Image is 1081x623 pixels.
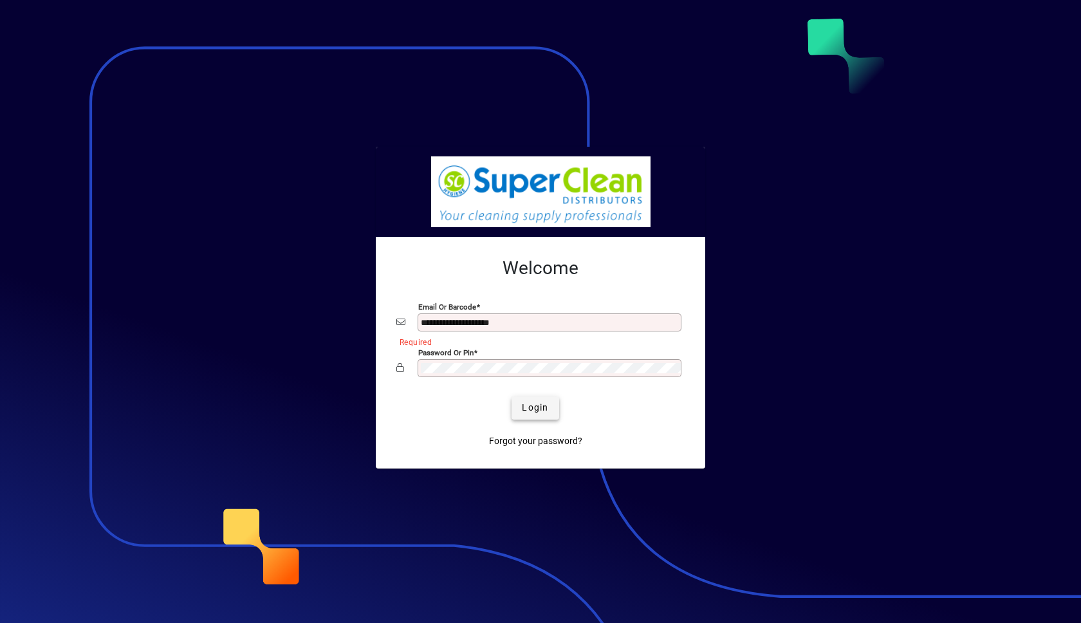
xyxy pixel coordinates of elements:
[522,401,548,414] span: Login
[489,434,582,448] span: Forgot your password?
[396,257,685,279] h2: Welcome
[484,430,587,453] a: Forgot your password?
[512,396,559,420] button: Login
[418,348,474,357] mat-label: Password or Pin
[400,335,674,348] mat-error: Required
[418,302,476,311] mat-label: Email or Barcode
